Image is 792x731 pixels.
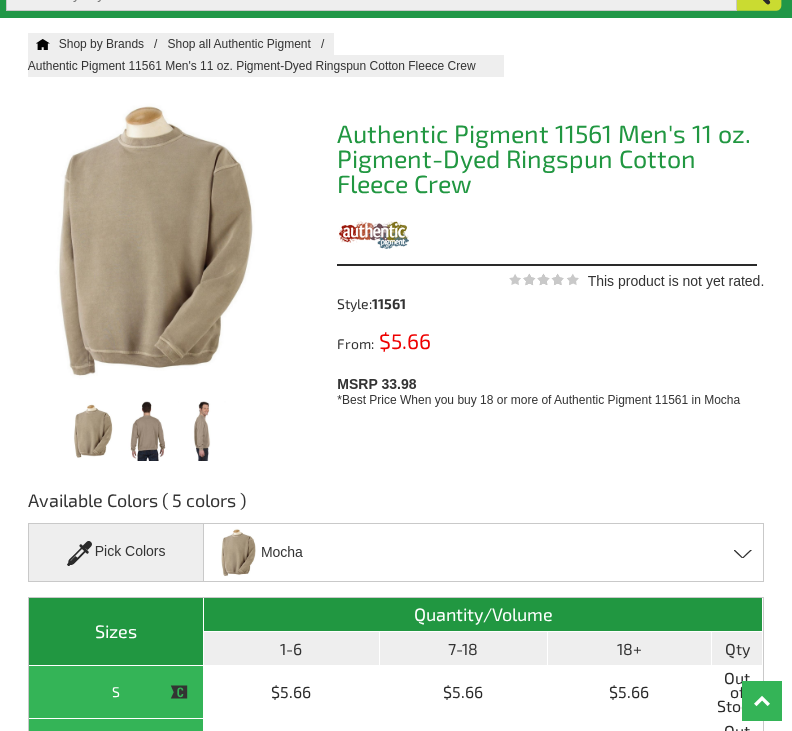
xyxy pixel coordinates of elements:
[380,632,548,666] th: 7-18
[216,526,258,579] img: Mocha
[372,295,406,312] span: 11561
[28,38,50,50] a: Home
[712,632,763,666] th: Qty
[28,523,205,582] div: Pick Colors
[337,333,427,351] div: From:
[178,401,226,461] img: Authentic Pigment 11561 Men's 11 oz. Pigment-Dyed Ringspun Cotton Fleece Crew
[204,632,379,666] th: 1-6
[28,488,765,523] h3: Available Colors ( 5 colors )
[548,632,713,666] th: 18+
[59,37,168,51] a: Shop by Brands
[337,371,757,409] div: MSRP 33.98
[337,121,757,202] h1: Authentic Pigment 11561 Men's 11 oz. Pigment-Dyed Ringspun Cotton Fleece Crew
[548,666,713,719] td: $5.66
[29,598,204,666] th: Sizes
[742,681,782,721] a: Top
[337,393,740,407] span: *Best Price When you buy 18 or more of Authentic Pigment 11561 in Mocha
[261,535,303,570] span: Mocha
[204,598,763,632] th: Quantity/Volume
[123,401,171,461] img: Authentic Pigment 11561 Men's 11 oz. Pigment-Dyed Ringspun Cotton Fleece Crew
[588,273,765,289] span: This product is not yet rated.
[34,679,198,704] div: S
[68,401,116,461] img: Authentic Pigment 11561 Men's 11 oz. Pigment-Dyed Ringspun Cotton Fleece Crew
[28,59,496,73] a: Authentic Pigment 11561 Men's 11 oz. Pigment-Dyed Ringspun Cotton Fleece Crew
[509,273,579,286] img: This product is not yet rated.
[337,209,409,259] img: Authentic Pigment
[717,671,757,713] span: Out of Stock
[167,37,334,51] a: Shop all Authentic Pigment
[337,297,427,311] div: Style:
[374,328,431,353] span: $5.66
[380,666,548,719] td: $5.66
[204,666,379,719] td: $5.66
[170,683,188,701] img: This item is CLOSEOUT!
